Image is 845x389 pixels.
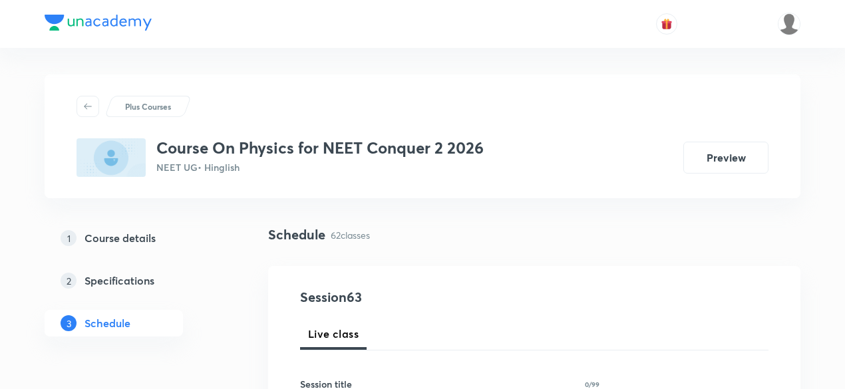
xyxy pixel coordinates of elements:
p: 3 [61,315,77,331]
a: 2Specifications [45,267,226,294]
span: Live class [308,326,359,342]
img: Arpita [778,13,800,35]
p: NEET UG • Hinglish [156,160,484,174]
p: 2 [61,273,77,289]
h3: Course On Physics for NEET Conquer 2 2026 [156,138,484,158]
button: avatar [656,13,677,35]
h4: Session 63 [300,287,543,307]
img: avatar [661,18,673,30]
h5: Course details [84,230,156,246]
p: 0/99 [585,381,599,388]
h5: Specifications [84,273,154,289]
button: Preview [683,142,768,174]
img: F34815D6-02A8-45F7-A25D-55B7707EEB04_plus.png [77,138,146,177]
img: Company Logo [45,15,152,31]
a: 1Course details [45,225,226,251]
p: 62 classes [331,228,370,242]
h4: Schedule [268,225,325,245]
p: Plus Courses [125,100,171,112]
a: Company Logo [45,15,152,34]
h5: Schedule [84,315,130,331]
p: 1 [61,230,77,246]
